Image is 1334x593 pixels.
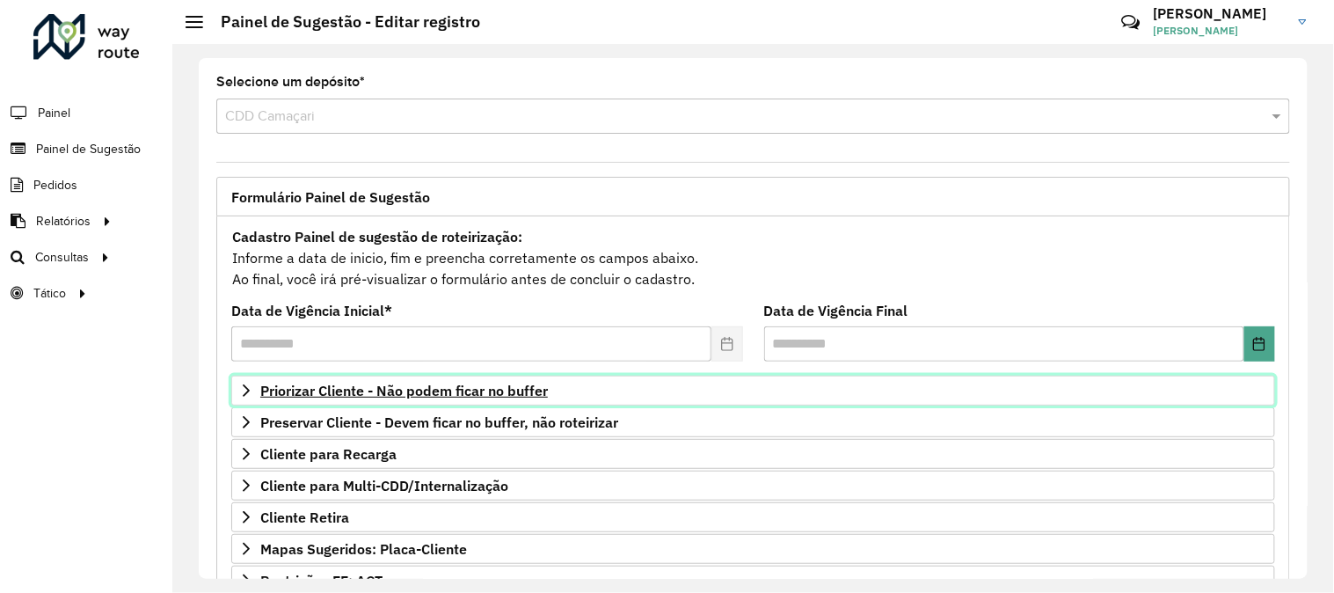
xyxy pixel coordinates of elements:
[231,190,430,204] span: Formulário Painel de Sugestão
[38,104,70,122] span: Painel
[231,376,1275,406] a: Priorizar Cliente - Não podem ficar no buffer
[36,140,141,158] span: Painel de Sugestão
[203,12,480,32] h2: Painel de Sugestão - Editar registro
[33,176,77,194] span: Pedidos
[231,407,1275,437] a: Preservar Cliente - Devem ficar no buffer, não roteirizar
[231,502,1275,532] a: Cliente Retira
[231,225,1275,290] div: Informe a data de inicio, fim e preencha corretamente os campos abaixo. Ao final, você irá pré-vi...
[764,300,908,321] label: Data de Vigência Final
[36,212,91,231] span: Relatórios
[1244,326,1275,362] button: Choose Date
[260,510,349,524] span: Cliente Retira
[231,534,1275,564] a: Mapas Sugeridos: Placa-Cliente
[231,471,1275,501] a: Cliente para Multi-CDD/Internalização
[260,415,618,429] span: Preservar Cliente - Devem ficar no buffer, não roteirizar
[260,384,548,398] span: Priorizar Cliente - Não podem ficar no buffer
[33,284,66,303] span: Tático
[1154,23,1286,39] span: [PERSON_NAME]
[260,479,508,493] span: Cliente para Multi-CDD/Internalização
[1112,4,1149,41] a: Contato Rápido
[260,574,383,588] span: Restrições FF: ACT
[231,300,392,321] label: Data de Vigência Inicial
[35,248,89,267] span: Consultas
[232,228,522,245] strong: Cadastro Painel de sugestão de roteirização:
[260,447,397,461] span: Cliente para Recarga
[260,542,467,556] span: Mapas Sugeridos: Placa-Cliente
[1154,5,1286,22] h3: [PERSON_NAME]
[216,71,365,92] label: Selecione um depósito
[231,439,1275,469] a: Cliente para Recarga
